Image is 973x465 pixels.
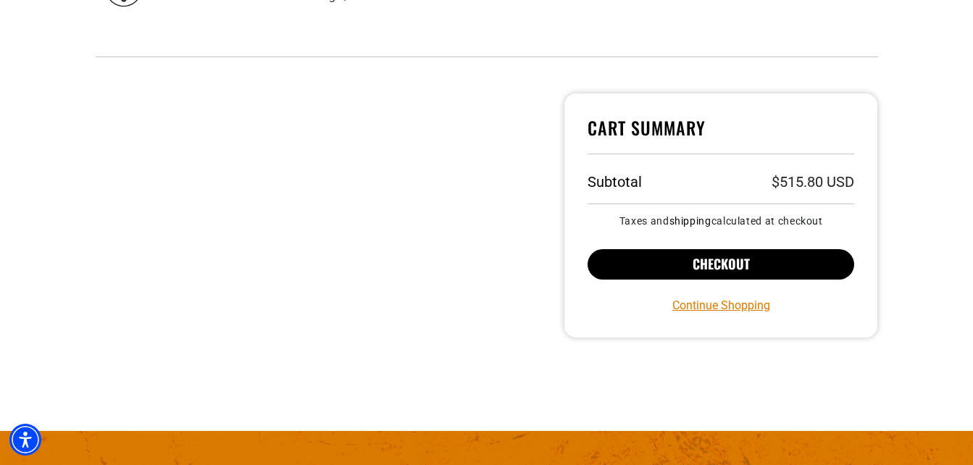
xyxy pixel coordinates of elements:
[672,297,770,314] a: Continue Shopping
[9,424,41,456] div: Accessibility Menu
[588,249,855,280] button: Checkout
[772,175,854,189] p: $515.80 USD
[669,215,711,227] a: shipping
[588,175,642,189] h3: Subtotal
[588,117,855,154] h4: Cart Summary
[588,216,855,226] small: Taxes and calculated at checkout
